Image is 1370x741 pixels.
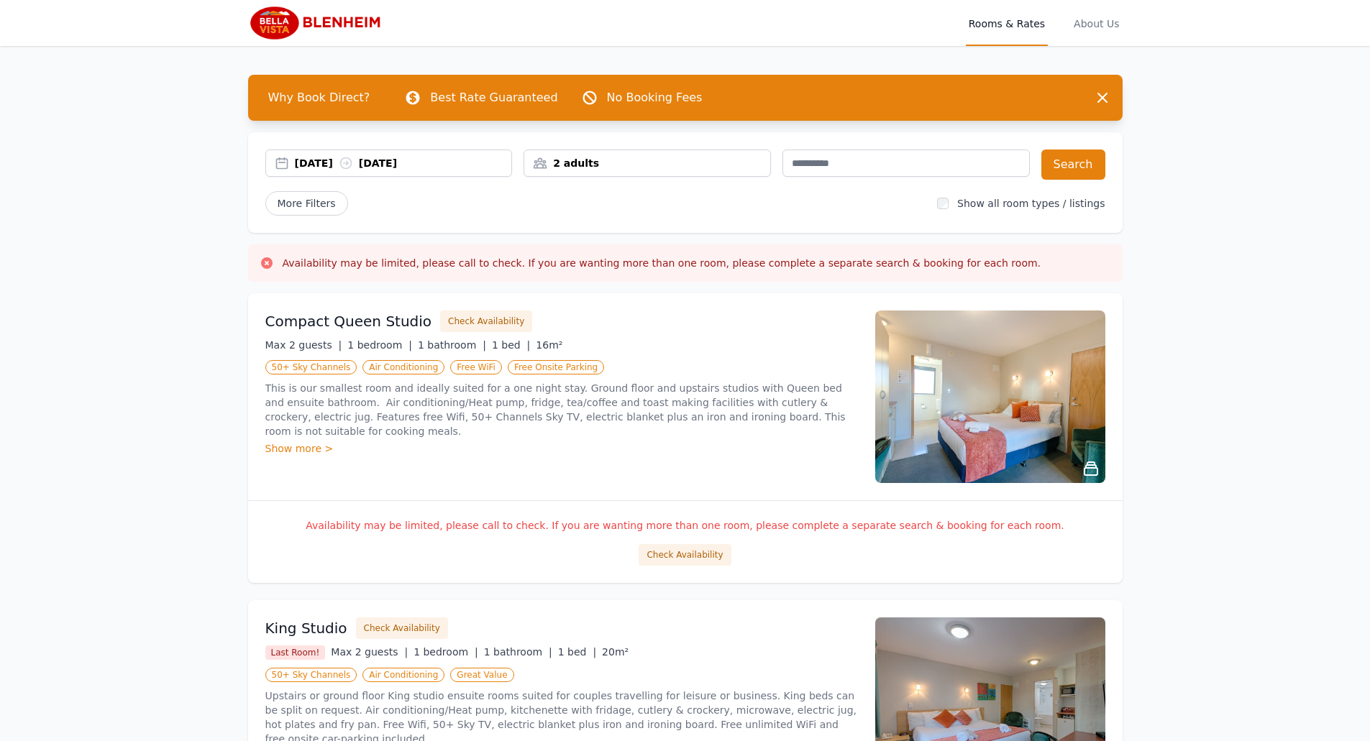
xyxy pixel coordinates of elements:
[362,360,444,374] span: Air Conditioning
[347,339,412,351] span: 1 bedroom |
[265,191,348,216] span: More Filters
[414,646,478,658] span: 1 bedroom |
[265,518,1105,533] p: Availability may be limited, please call to check. If you are wanting more than one room, please ...
[356,617,448,639] button: Check Availability
[265,339,342,351] span: Max 2 guests |
[265,618,347,638] h3: King Studio
[265,668,357,682] span: 50+ Sky Channels
[1041,149,1105,180] button: Search
[450,668,513,682] span: Great Value
[265,360,357,374] span: 50+ Sky Channels
[484,646,552,658] span: 1 bathroom |
[265,311,432,331] h3: Compact Queen Studio
[248,6,386,40] img: Bella Vista Blenheim
[602,646,629,658] span: 20m²
[283,256,1041,270] h3: Availability may be limited, please call to check. If you are wanting more than one room, please ...
[450,360,502,374] span: Free WiFi
[508,360,604,374] span: Free Onsite Parking
[524,156,770,170] div: 2 adults
[639,544,731,566] button: Check Availability
[558,646,596,658] span: 1 bed |
[957,198,1105,209] label: Show all room types / listings
[492,339,530,351] span: 1 bed |
[265,381,858,438] p: This is our smallest room and ideally suited for a one night stay. Ground floor and upstairs stud...
[430,89,557,106] p: Best Rate Guaranteed
[440,310,532,332] button: Check Availability
[362,668,444,682] span: Air Conditioning
[607,89,703,106] p: No Booking Fees
[536,339,562,351] span: 16m²
[295,156,512,170] div: [DATE] [DATE]
[418,339,486,351] span: 1 bathroom |
[265,645,326,660] span: Last Room!
[265,441,858,456] div: Show more >
[257,83,382,112] span: Why Book Direct?
[331,646,408,658] span: Max 2 guests |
